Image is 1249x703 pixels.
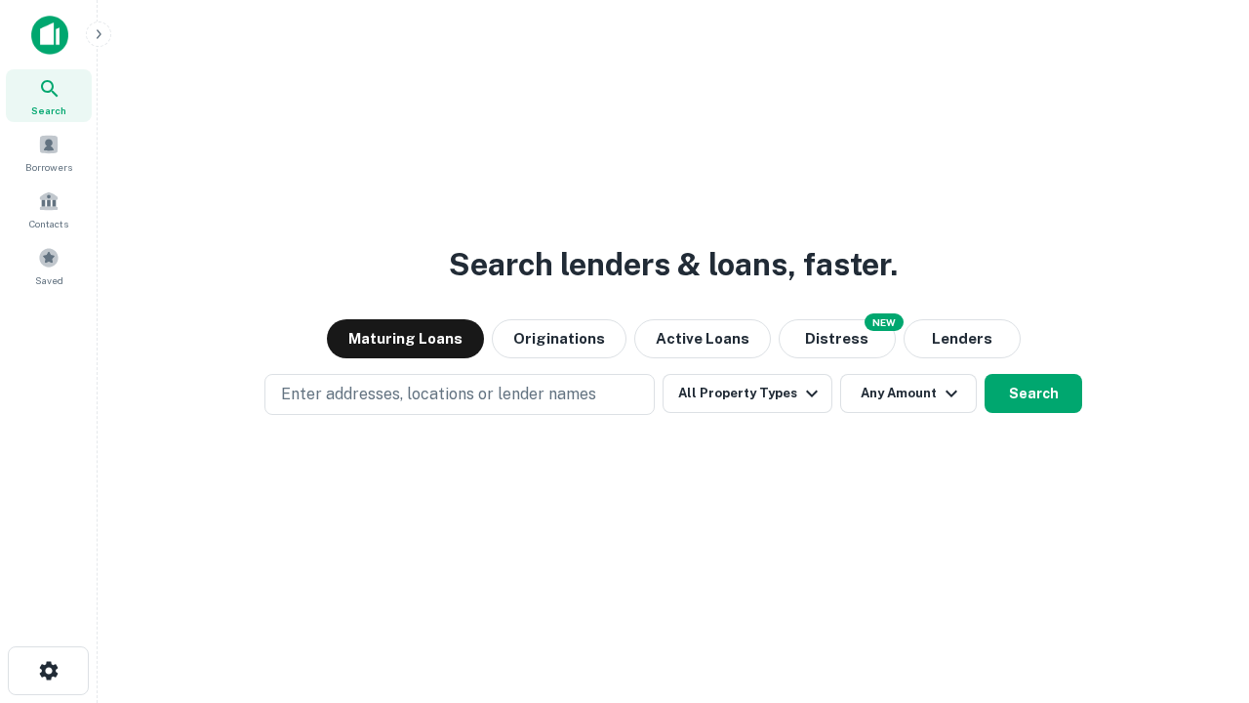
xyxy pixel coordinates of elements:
[31,103,66,118] span: Search
[865,313,904,331] div: NEW
[6,126,92,179] a: Borrowers
[779,319,896,358] button: Search distressed loans with lien and other non-mortgage details.
[31,16,68,55] img: capitalize-icon.png
[327,319,484,358] button: Maturing Loans
[663,374,832,413] button: All Property Types
[6,183,92,235] a: Contacts
[634,319,771,358] button: Active Loans
[449,241,898,288] h3: Search lenders & loans, faster.
[281,383,596,406] p: Enter addresses, locations or lender names
[29,216,68,231] span: Contacts
[904,319,1021,358] button: Lenders
[6,69,92,122] a: Search
[492,319,626,358] button: Originations
[985,374,1082,413] button: Search
[35,272,63,288] span: Saved
[840,374,977,413] button: Any Amount
[264,374,655,415] button: Enter addresses, locations or lender names
[6,239,92,292] a: Saved
[1151,547,1249,641] iframe: Chat Widget
[25,159,72,175] span: Borrowers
